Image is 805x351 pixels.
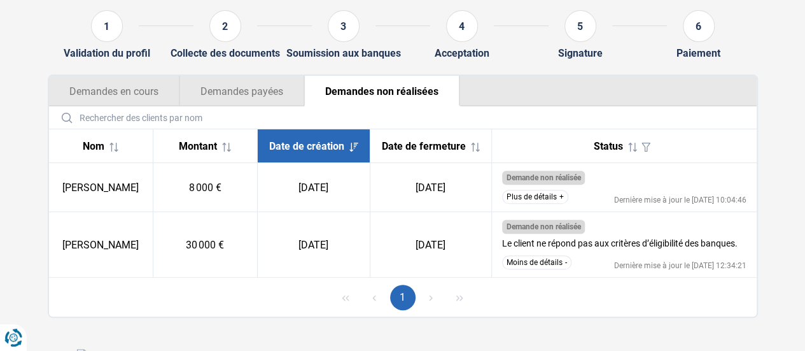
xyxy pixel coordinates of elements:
td: 8 000 € [153,163,257,212]
td: [PERSON_NAME] [49,163,153,212]
div: Le client ne répond pas aux critères d’éligibilité des banques. [502,239,738,248]
div: 2 [209,10,241,42]
span: Status [594,140,623,152]
button: Next Page [418,285,444,310]
span: Nom [83,140,104,152]
div: 4 [446,10,478,42]
div: Dernière mise à jour le [DATE] 12:34:21 [614,262,746,269]
td: [PERSON_NAME] [49,212,153,278]
span: Date de fermeture [382,140,466,152]
span: Montant [179,140,217,152]
input: Rechercher des clients par nom [54,106,752,129]
div: 1 [91,10,123,42]
button: Previous Page [361,285,387,310]
span: Demande non réalisée [506,173,580,182]
div: Paiement [676,47,720,59]
div: Soumission aux banques [286,47,401,59]
button: Moins de détails [502,255,571,269]
div: Signature [558,47,603,59]
button: Demandes payées [179,76,304,106]
div: 3 [328,10,360,42]
span: Date de création [269,140,344,152]
button: Last Page [447,285,472,310]
div: 6 [683,10,715,42]
td: [DATE] [257,163,370,212]
td: [DATE] [370,163,491,212]
td: [DATE] [370,212,491,278]
span: Demande non réalisée [506,222,580,231]
div: 5 [564,10,596,42]
button: First Page [333,285,358,310]
button: Demandes non réalisées [304,76,460,106]
td: 30 000 € [153,212,257,278]
button: Page 1 [390,285,416,310]
button: Plus de détails [502,190,568,204]
div: Validation du profil [64,47,150,59]
td: [DATE] [257,212,370,278]
div: Dernière mise à jour le [DATE] 10:04:46 [614,196,746,204]
div: Collecte des documents [171,47,280,59]
div: Acceptation [435,47,489,59]
button: Demandes en cours [49,76,179,106]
